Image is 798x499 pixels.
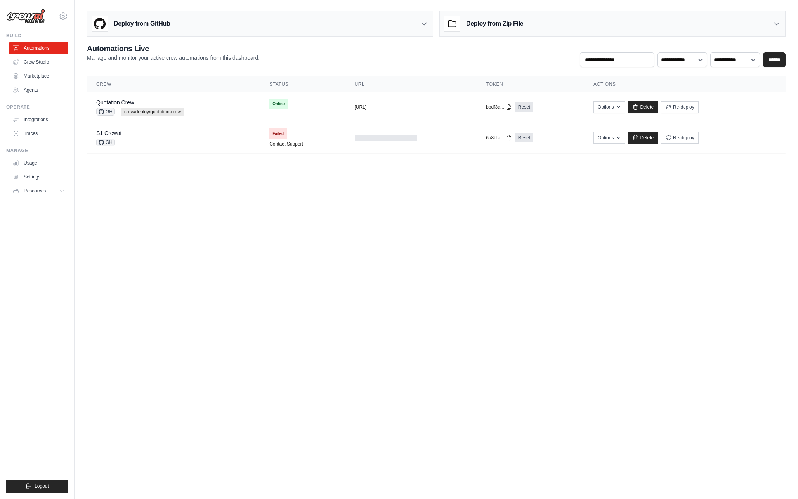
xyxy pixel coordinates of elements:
a: Crew Studio [9,56,68,68]
a: Contact Support [269,141,303,147]
a: Reset [515,133,533,142]
span: Resources [24,188,46,194]
a: Quotation Crew [96,99,134,106]
a: S1 Crewai [96,130,121,136]
button: Logout [6,480,68,493]
button: Options [593,132,625,144]
h2: Automations Live [87,43,260,54]
span: GH [96,139,115,146]
button: Re-deploy [661,101,699,113]
span: Logout [35,483,49,489]
a: Delete [628,101,658,113]
button: Re-deploy [661,132,699,144]
span: crew/deploy/quotation-crew [121,108,184,116]
h3: Deploy from GitHub [114,19,170,28]
a: Automations [9,42,68,54]
a: Traces [9,127,68,140]
th: Token [477,76,584,92]
th: Status [260,76,345,92]
a: Reset [515,102,533,112]
div: Operate [6,104,68,110]
th: URL [345,76,477,92]
p: Manage and monitor your active crew automations from this dashboard. [87,54,260,62]
span: GH [96,108,115,116]
span: Failed [269,128,287,139]
th: Crew [87,76,260,92]
a: Marketplace [9,70,68,82]
button: bbdf3a... [486,104,512,110]
a: Settings [9,171,68,183]
span: Online [269,99,288,109]
a: Delete [628,132,658,144]
a: Agents [9,84,68,96]
h3: Deploy from Zip File [466,19,523,28]
a: Usage [9,157,68,169]
a: Integrations [9,113,68,126]
button: Options [593,101,625,113]
div: Build [6,33,68,39]
div: Manage [6,147,68,154]
button: Resources [9,185,68,197]
th: Actions [584,76,786,92]
img: GitHub Logo [92,16,108,31]
button: 6a8bfa... [486,135,512,141]
img: Logo [6,9,45,24]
